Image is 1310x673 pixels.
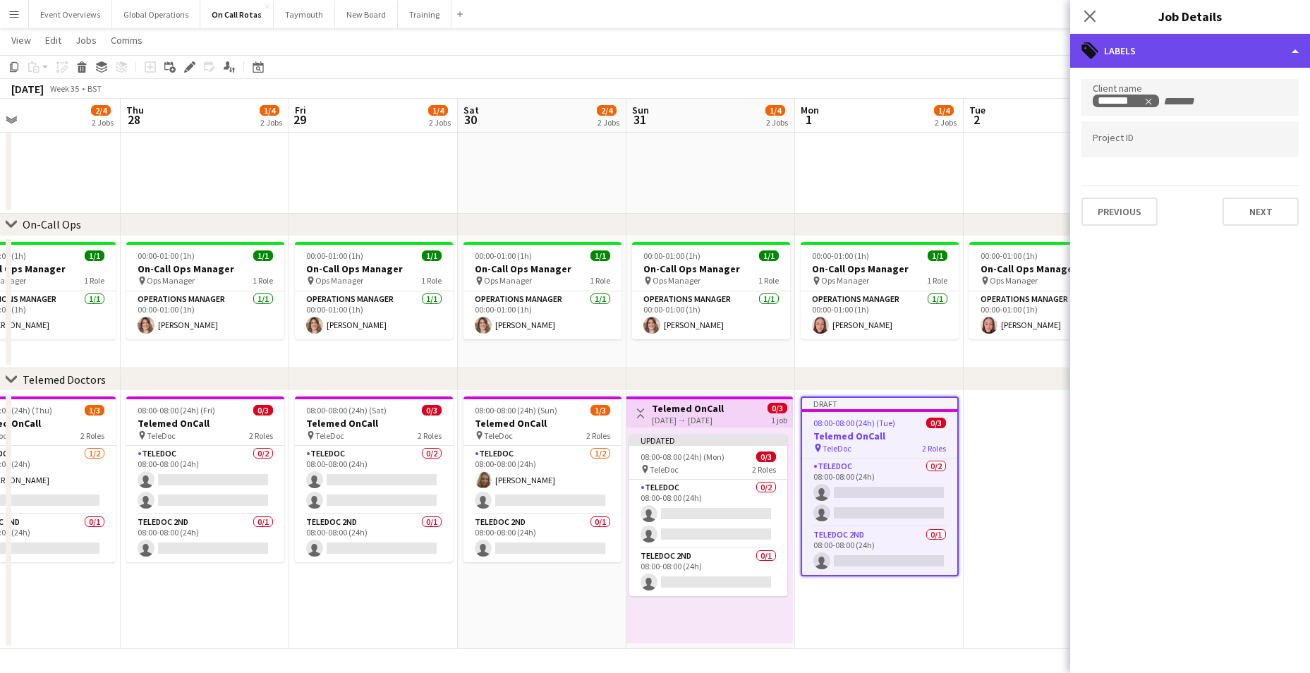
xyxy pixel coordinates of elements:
[590,275,610,286] span: 1 Role
[463,262,621,275] h3: On-Call Ops Manager
[461,111,479,128] span: 30
[484,430,513,441] span: TeleDoc
[969,104,985,116] span: Tue
[812,250,869,261] span: 00:00-01:00 (1h)
[293,111,306,128] span: 29
[85,405,104,416] span: 1/3
[45,34,61,47] span: Edit
[597,105,617,116] span: 2/4
[253,275,273,286] span: 1 Role
[92,117,114,128] div: 2 Jobs
[475,250,532,261] span: 00:00-01:00 (1h)
[653,275,701,286] span: Ops Manager
[935,117,957,128] div: 2 Jobs
[138,405,215,416] span: 08:00-08:00 (24h) (Fri)
[629,435,787,446] div: Updated
[253,405,273,416] span: 0/3
[126,242,284,339] app-job-card: 00:00-01:00 (1h)1/1On-Call Ops Manager Ops Manager1 RoleOperations Manager1/100:00-01:00 (1h)[PER...
[463,417,621,430] h3: Telemed OnCall
[590,405,610,416] span: 1/3
[586,430,610,441] span: 2 Roles
[147,430,176,441] span: TeleDoc
[84,275,104,286] span: 1 Role
[771,413,787,425] div: 1 job
[111,34,142,47] span: Comms
[922,443,946,454] span: 2 Roles
[652,415,724,425] div: [DATE] → [DATE]
[823,443,851,454] span: TeleDoc
[463,291,621,339] app-card-role: Operations Manager1/100:00-01:00 (1h)[PERSON_NAME]
[260,105,279,116] span: 1/4
[11,82,44,96] div: [DATE]
[274,1,335,28] button: Taymouth
[306,250,363,261] span: 00:00-01:00 (1h)
[463,104,479,116] span: Sat
[85,250,104,261] span: 1/1
[463,446,621,514] app-card-role: TeleDoc1/208:00-08:00 (24h)[PERSON_NAME]
[126,262,284,275] h3: On-Call Ops Manager
[295,514,453,562] app-card-role: TeleDoc 2nd0/108:00-08:00 (24h)
[463,396,621,562] div: 08:00-08:00 (24h) (Sun)1/3Telemed OnCall TeleDoc2 RolesTeleDoc1/208:00-08:00 (24h)[PERSON_NAME] T...
[126,514,284,562] app-card-role: TeleDoc 2nd0/108:00-08:00 (24h)
[295,242,453,339] div: 00:00-01:00 (1h)1/1On-Call Ops Manager Ops Manager1 RoleOperations Manager1/100:00-01:00 (1h)[PER...
[632,291,790,339] app-card-role: Operations Manager1/100:00-01:00 (1h)[PERSON_NAME]
[927,275,947,286] span: 1 Role
[126,104,144,116] span: Thu
[801,262,959,275] h3: On-Call Ops Manager
[598,117,619,128] div: 2 Jobs
[295,262,453,275] h3: On-Call Ops Manager
[802,398,957,409] div: Draft
[112,1,200,28] button: Global Operations
[295,104,306,116] span: Fri
[801,104,819,116] span: Mon
[200,1,274,28] button: On Call Rotas
[87,83,102,94] div: BST
[758,275,779,286] span: 1 Role
[1142,95,1153,107] delete-icon: Remove tag
[463,242,621,339] app-job-card: 00:00-01:00 (1h)1/1On-Call Ops Manager Ops Manager1 RoleOperations Manager1/100:00-01:00 (1h)[PER...
[475,405,557,416] span: 08:00-08:00 (24h) (Sun)
[295,396,453,562] app-job-card: 08:00-08:00 (24h) (Sat)0/3Telemed OnCall TeleDoc2 RolesTeleDoc0/208:00-08:00 (24h) TeleDoc 2nd0/1...
[802,527,957,575] app-card-role: TeleDoc 2nd0/108:00-08:00 (24h)
[335,1,398,28] button: New Board
[643,250,701,261] span: 00:00-01:00 (1h)
[422,250,442,261] span: 1/1
[1223,198,1299,226] button: Next
[629,480,787,548] app-card-role: TeleDoc0/208:00-08:00 (24h)
[138,250,195,261] span: 00:00-01:00 (1h)
[398,1,451,28] button: Training
[147,275,195,286] span: Ops Manager
[1093,133,1287,146] input: Type to search project ID labels...
[306,405,387,416] span: 08:00-08:00 (24h) (Sat)
[821,275,869,286] span: Ops Manager
[650,464,679,475] span: TeleDoc
[126,396,284,562] app-job-card: 08:00-08:00 (24h) (Fri)0/3Telemed OnCall TeleDoc2 RolesTeleDoc0/208:00-08:00 (24h) TeleDoc 2nd0/1...
[295,291,453,339] app-card-role: Operations Manager1/100:00-01:00 (1h)[PERSON_NAME]
[249,430,273,441] span: 2 Roles
[629,435,787,596] app-job-card: Updated08:00-08:00 (24h) (Mon)0/3 TeleDoc2 RolesTeleDoc0/208:00-08:00 (24h) TeleDoc 2nd0/108:00-0...
[969,242,1127,339] app-job-card: 00:00-01:00 (1h)1/1On-Call Ops Manager Ops Manager1 RoleOperations Manager1/100:00-01:00 (1h)[PER...
[934,105,954,116] span: 1/4
[990,275,1038,286] span: Ops Manager
[421,275,442,286] span: 1 Role
[124,111,144,128] span: 28
[422,405,442,416] span: 0/3
[801,396,959,576] app-job-card: Draft08:00-08:00 (24h) (Tue)0/3Telemed OnCall TeleDoc2 RolesTeleDoc0/208:00-08:00 (24h) TeleDoc 2...
[632,242,790,339] app-job-card: 00:00-01:00 (1h)1/1On-Call Ops Manager Ops Manager1 RoleOperations Manager1/100:00-01:00 (1h)[PER...
[295,417,453,430] h3: Telemed OnCall
[1070,7,1310,25] h3: Job Details
[802,430,957,442] h3: Telemed OnCall
[40,31,67,49] a: Edit
[752,464,776,475] span: 2 Roles
[629,548,787,596] app-card-role: TeleDoc 2nd0/108:00-08:00 (24h)
[802,459,957,527] app-card-role: TeleDoc0/208:00-08:00 (24h)
[429,117,451,128] div: 2 Jobs
[801,291,959,339] app-card-role: Operations Manager1/100:00-01:00 (1h)[PERSON_NAME]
